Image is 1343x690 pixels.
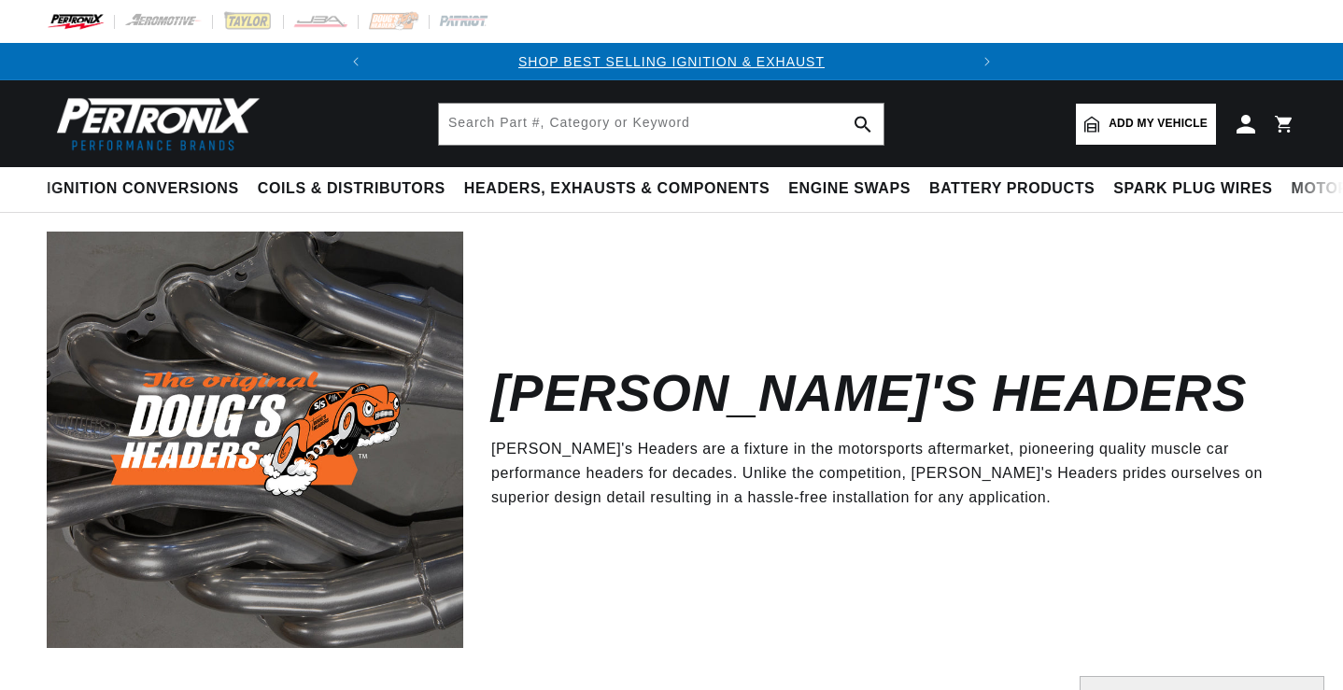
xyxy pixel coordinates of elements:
input: Search Part #, Category or Keyword [439,104,884,145]
summary: Engine Swaps [779,167,920,211]
span: Ignition Conversions [47,179,239,199]
span: Headers, Exhausts & Components [464,179,770,199]
span: Spark Plug Wires [1113,179,1272,199]
span: Add my vehicle [1109,115,1208,133]
button: search button [842,104,884,145]
summary: Ignition Conversions [47,167,248,211]
h2: [PERSON_NAME]'s Headers [491,372,1247,415]
summary: Coils & Distributors [248,167,455,211]
img: Pertronix [47,92,262,156]
div: Announcement [375,51,968,72]
button: Translation missing: en.sections.announcements.previous_announcement [337,43,375,80]
span: Battery Products [929,179,1095,199]
p: [PERSON_NAME]'s Headers are a fixture in the motorsports aftermarket, pioneering quality muscle c... [491,437,1268,509]
summary: Headers, Exhausts & Components [455,167,779,211]
a: Add my vehicle [1076,104,1216,145]
img: Doug's Headers [47,232,463,648]
button: Translation missing: en.sections.announcements.next_announcement [968,43,1006,80]
summary: Spark Plug Wires [1104,167,1281,211]
div: 1 of 2 [375,51,968,72]
span: Engine Swaps [788,179,911,199]
span: Coils & Distributors [258,179,445,199]
a: SHOP BEST SELLING IGNITION & EXHAUST [518,54,825,69]
summary: Battery Products [920,167,1104,211]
